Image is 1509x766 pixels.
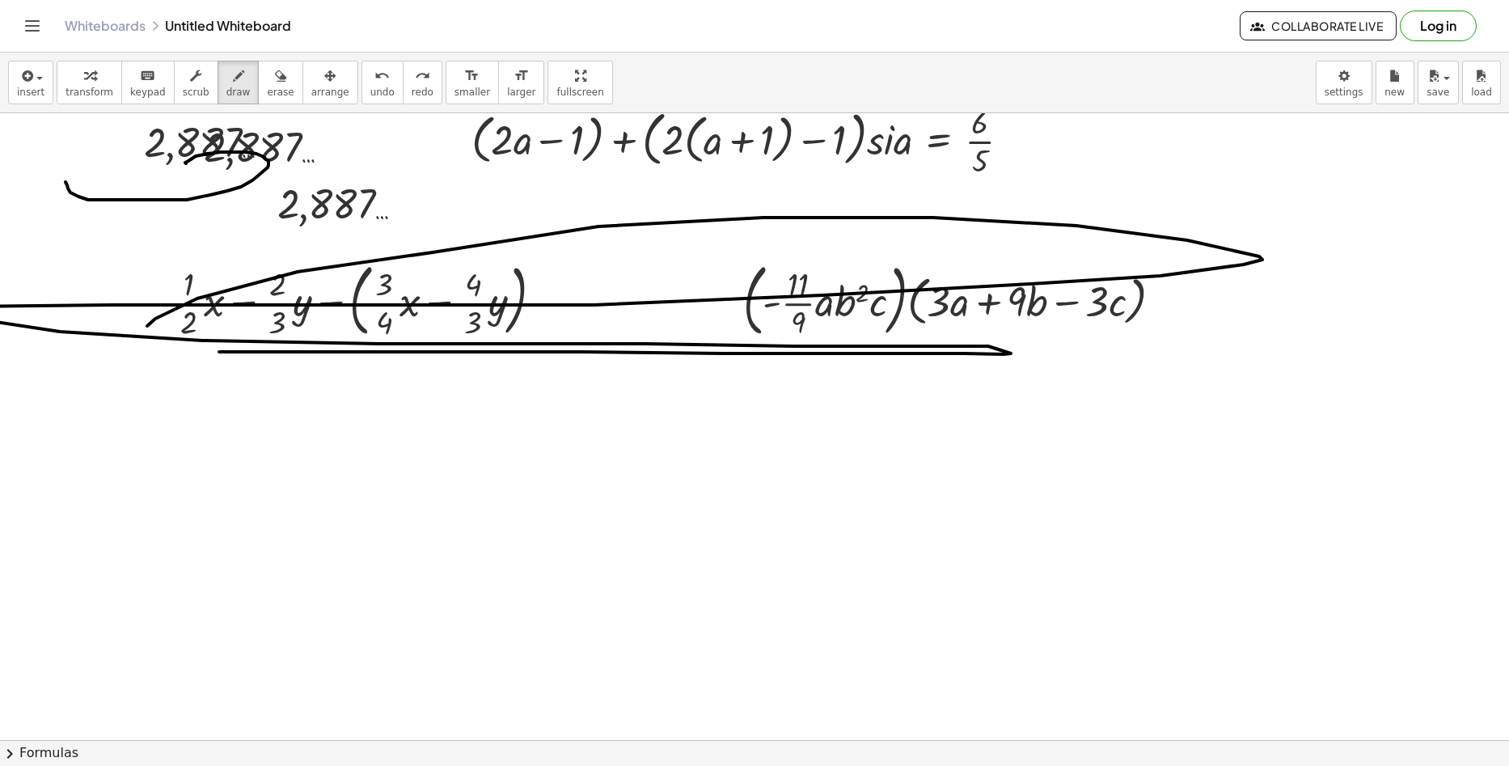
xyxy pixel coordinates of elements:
[19,13,45,39] button: Toggle navigation
[1240,11,1397,40] button: Collaborate Live
[1384,87,1405,98] span: new
[1471,87,1492,98] span: load
[17,87,44,98] span: insert
[498,61,544,104] button: format_sizelarger
[514,66,529,86] i: format_size
[57,61,122,104] button: transform
[226,87,251,98] span: draw
[174,61,218,104] button: scrub
[370,87,395,98] span: undo
[130,87,166,98] span: keypad
[1400,11,1477,41] button: Log in
[1253,19,1383,33] span: Collaborate Live
[311,87,349,98] span: arrange
[258,61,302,104] button: erase
[547,61,612,104] button: fullscreen
[121,61,175,104] button: keyboardkeypad
[1418,61,1459,104] button: save
[464,66,480,86] i: format_size
[412,87,433,98] span: redo
[1462,61,1501,104] button: load
[446,61,499,104] button: format_sizesmaller
[1427,87,1449,98] span: save
[454,87,490,98] span: smaller
[140,66,155,86] i: keyboard
[218,61,260,104] button: draw
[556,87,603,98] span: fullscreen
[374,66,390,86] i: undo
[361,61,404,104] button: undoundo
[403,61,442,104] button: redoredo
[183,87,209,98] span: scrub
[1316,61,1372,104] button: settings
[65,18,146,34] a: Whiteboards
[507,87,535,98] span: larger
[267,87,294,98] span: erase
[1325,87,1363,98] span: settings
[302,61,358,104] button: arrange
[66,87,113,98] span: transform
[1376,61,1414,104] button: new
[415,66,430,86] i: redo
[8,61,53,104] button: insert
